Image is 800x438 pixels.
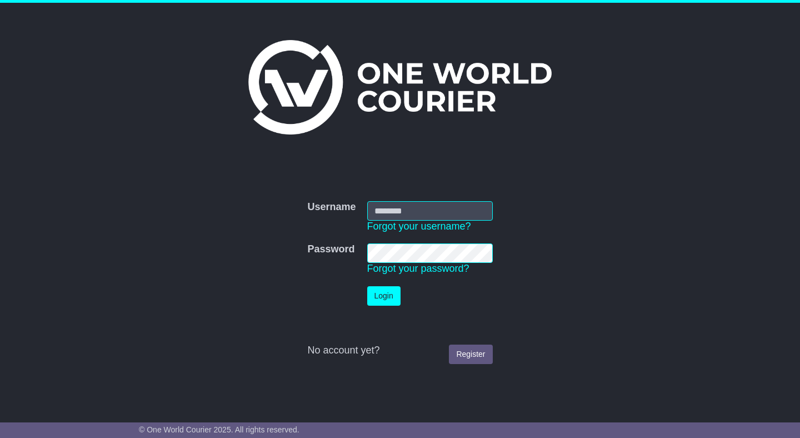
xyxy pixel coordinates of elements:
label: Username [307,201,356,213]
a: Register [449,345,492,364]
a: Forgot your username? [367,221,471,232]
div: No account yet? [307,345,492,357]
a: Forgot your password? [367,263,469,274]
button: Login [367,286,401,306]
img: One World [248,40,552,135]
span: © One World Courier 2025. All rights reserved. [139,425,299,434]
label: Password [307,243,354,256]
